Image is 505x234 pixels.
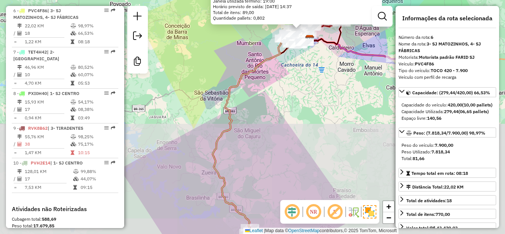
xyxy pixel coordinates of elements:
td: 09:15 [80,184,115,191]
div: Número da rota: [399,34,496,41]
i: Total de Atividades [17,107,22,112]
h4: Atividades não Roteirizadas [12,206,118,213]
i: Tempo total em rota [71,150,74,155]
i: Distância Total [17,65,22,69]
td: 15,93 KM [24,98,70,106]
div: Distância Total: [406,184,464,190]
td: 05:53 [78,79,115,87]
td: 44,07% [80,175,115,183]
td: 0,94 KM [24,114,70,122]
div: Atividade não roteirizada - SUPERMERCADO ESKYNAO [295,38,314,46]
h4: Informações da rota selecionada [399,15,496,22]
em: Rota exportada [111,50,115,54]
div: Valor total: [406,225,458,231]
a: Zoom out [383,212,394,223]
strong: 279,44 [444,109,458,114]
span: 10 - [13,160,83,166]
i: Total de Atividades [17,177,22,181]
a: Distância Total:22,02 KM [399,182,496,191]
td: 22,02 KM [24,22,70,30]
span: 6 - [13,8,78,20]
a: Tempo total em rota: 08:18 [399,168,496,178]
i: % de utilização do peso [71,24,76,28]
td: 1,47 KM [24,149,70,156]
strong: R$ 43.420,03 [430,225,458,231]
td: 60,07% [78,71,115,78]
td: = [13,114,17,122]
em: Opções [104,8,109,13]
div: Motorista: [399,54,496,61]
span: RVK8B62 [28,125,48,131]
div: Tipo do veículo: [399,67,496,74]
div: Horário previsto de saída: [DATE] 14:37 [213,4,380,10]
a: Nova sessão e pesquisa [130,9,145,26]
strong: 6 [431,34,433,40]
em: Opções [104,91,109,95]
i: % de utilização da cubagem [71,72,76,77]
td: 75,17% [78,140,115,148]
span: Tempo total em rota: 08:18 [411,170,468,176]
strong: (10,00 pallets) [462,102,492,108]
span: PVC4F86 [28,8,47,13]
span: Capacidade: (279,44/420,00) 66,53% [412,90,490,95]
span: 8 - [13,91,79,96]
i: % de utilização da cubagem [71,142,76,146]
div: Total: [401,155,493,162]
td: 80,52% [78,64,115,71]
strong: 7.900,00 [435,142,453,148]
i: Distância Total [17,100,22,104]
td: 17 [24,175,73,183]
em: Rota exportada [111,8,115,13]
i: % de utilização da cubagem [71,31,76,35]
div: Nome da rota: [399,41,496,54]
td: 98,97% [78,22,115,30]
span: PXI0H40 [28,91,47,96]
i: Distância Total [17,24,22,28]
a: OpenStreetMap [288,228,320,233]
strong: 770,00 [435,211,450,217]
a: Exportar sessão [130,28,145,45]
td: = [13,79,17,87]
span: | [264,228,265,233]
span: Peso do veículo: [401,142,453,148]
div: Espaço livre: [401,115,493,122]
span: Peso: (7.818,34/7.900,00) 98,97% [413,130,485,136]
td: 17 [24,106,70,113]
span: 9 - [13,125,83,131]
td: 18 [24,30,70,37]
td: 03:49 [78,114,115,122]
span: 7 - [13,49,59,61]
td: 55,76 KM [24,133,70,140]
a: Total de atividades:18 [399,195,496,205]
em: Opções [104,50,109,54]
td: 46,96 KM [24,64,70,71]
td: 38 [24,140,70,148]
td: 98,25% [78,133,115,140]
i: Total de Atividades [17,142,22,146]
td: = [13,38,17,45]
div: Capacidade do veículo: [401,102,493,108]
img: Farid - São João del Rei [305,35,315,44]
td: / [13,175,17,183]
div: Total de itens: [406,211,450,218]
i: Tempo total em rota [71,116,74,120]
span: | 3- TIRADENTES [48,125,83,131]
a: Zoom in [383,201,394,212]
i: Distância Total [17,169,22,174]
div: Veículo: [399,61,496,67]
span: | 1- SJ CENTRO [50,160,83,166]
i: Tempo total em rota [71,40,74,44]
span: | 1- SJ CENTRO [47,91,79,96]
div: Total de itens: 89,00 [213,10,380,16]
em: Opções [104,160,109,165]
td: / [13,140,17,148]
i: % de utilização do peso [71,100,76,104]
i: % de utilização do peso [71,65,76,69]
a: Valor total:R$ 43.420,03 [399,223,496,233]
strong: 3- SJ MATOZINHOS, 4- SJ FÁBRICAS [399,41,481,53]
strong: 81,66 [413,156,424,161]
div: Capacidade Utilizada: [401,108,493,115]
span: Exibir rótulo [326,203,344,221]
i: % de utilização do peso [71,135,76,139]
span: Total de atividades: [406,198,452,203]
